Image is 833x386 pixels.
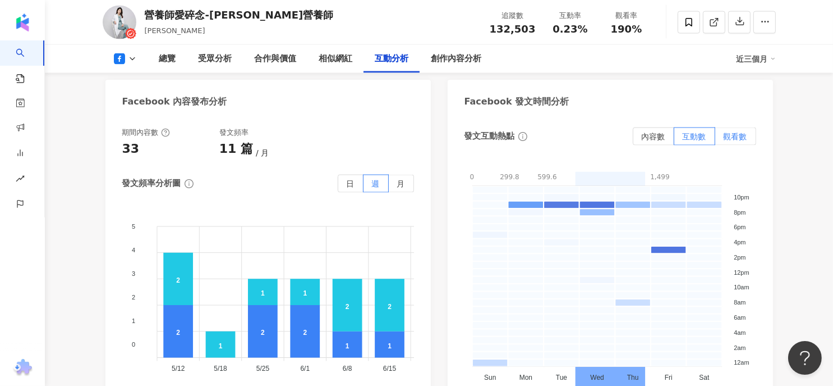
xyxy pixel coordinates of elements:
[734,269,749,275] tspan: 12pm
[734,224,745,230] tspan: 6pm
[219,128,248,138] div: 發文頻率
[159,52,176,66] div: 總覽
[122,128,170,138] div: 期間內容數
[397,179,405,188] span: 月
[642,132,665,141] span: 內容數
[214,365,227,373] tspan: 5/18
[103,6,136,39] img: KOL Avatar
[683,132,706,141] span: 互動數
[490,10,536,21] div: 追蹤數
[484,374,496,382] tspan: Sun
[734,299,745,306] tspan: 8am
[519,374,532,382] tspan: Mon
[734,239,745,246] tspan: 4pm
[627,374,638,382] tspan: Thu
[464,130,515,142] div: 發文互動熱點
[13,13,31,31] img: logo icon
[664,374,672,382] tspan: Fri
[375,52,409,66] div: 互動分析
[699,374,710,382] tspan: Sat
[132,270,135,276] tspan: 3
[219,140,253,158] div: 11 篇
[319,52,353,66] div: 相似網紅
[199,52,232,66] div: 受眾分析
[132,246,135,253] tspan: 4
[372,179,380,188] span: 週
[16,40,38,84] a: search
[347,179,355,188] span: 日
[145,26,205,35] span: [PERSON_NAME]
[132,340,135,347] tspan: 0
[145,8,334,22] div: 營養師愛碎念-[PERSON_NAME]營養師
[734,208,745,215] tspan: 8pm
[490,23,536,35] span: 132,503
[734,344,745,351] tspan: 2am
[734,253,745,260] tspan: 2pm
[300,365,310,373] tspan: 6/1
[464,96,569,108] div: Facebook 發文時間分析
[256,365,269,373] tspan: 5/25
[734,359,749,366] tspan: 12am
[553,24,587,35] span: 0.23%
[383,365,396,373] tspan: 6/15
[16,167,25,193] span: rise
[255,52,297,66] div: 合作與價值
[122,140,140,158] div: 33
[737,50,776,68] div: 近三個月
[734,314,745,321] tspan: 6am
[256,148,269,157] span: 月
[590,374,604,382] tspan: Wed
[132,317,135,324] tspan: 1
[132,293,135,300] tspan: 2
[605,10,648,21] div: 觀看率
[183,178,195,190] span: info-circle
[555,374,567,382] tspan: Tue
[431,52,482,66] div: 創作內容分析
[122,96,227,108] div: Facebook 內容發布分析
[549,10,592,21] div: 互動率
[517,130,529,143] span: info-circle
[734,329,745,335] tspan: 4am
[122,178,181,189] div: 發文頻率分析圖
[724,132,747,141] span: 觀看數
[342,365,352,373] tspan: 6/8
[788,341,822,375] iframe: Help Scout Beacon - Open
[611,24,642,35] span: 190%
[172,365,185,373] tspan: 5/12
[12,359,34,377] img: chrome extension
[132,222,135,229] tspan: 5
[734,193,749,200] tspan: 10pm
[734,284,749,290] tspan: 10am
